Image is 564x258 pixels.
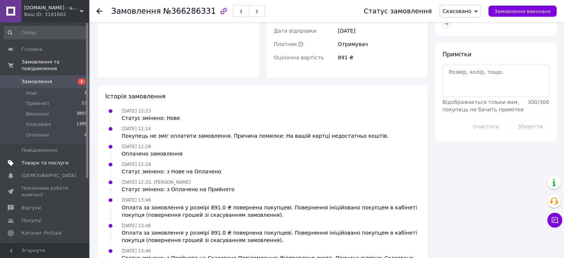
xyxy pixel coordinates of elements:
[122,223,151,228] span: [DATE] 13:46
[26,90,37,97] span: Нові
[22,205,41,211] span: Відгуки
[122,162,151,167] span: [DATE] 12:28
[122,186,234,193] div: Статус змінено: з Оплачено на Прийнято
[22,147,57,154] span: Повідомлення
[528,99,549,105] span: 300 / 300
[364,7,432,15] div: Статус замовлення
[84,132,87,138] span: 2
[122,150,182,157] div: Оплачено замовлення
[22,160,69,166] span: Товари та послуги
[122,168,221,175] div: Статус змінено: з Нове на Оплачено
[274,55,324,61] span: Оціночна вартість
[547,213,562,228] button: Чат з покупцем
[24,4,80,11] span: Tehnomagaz.com.ua - це передовий інтернет-магазин, спеціалізуючийся на продажу техніки
[26,111,49,117] span: Виконані
[122,197,151,203] span: [DATE] 13:46
[26,121,51,128] span: Скасовані
[274,28,317,34] span: Дата відправки
[105,93,165,100] span: Історія замовлення
[76,121,87,128] span: 1395
[96,7,102,15] div: Повернутися назад
[442,51,471,58] span: Примітки
[274,41,297,47] span: Платник
[122,126,151,131] span: [DATE] 12:24
[122,204,420,219] div: Оплата за замовлення у розмірі 891.0 ₴ повернена покупцеві. Повернення ініційовано покупцем в каб...
[122,180,191,185] span: [DATE] 12:32, [PERSON_NAME]
[122,108,151,114] span: [DATE] 12:23
[122,229,420,244] div: Оплата за замовлення у розмірі 891.0 ₴ повернена покупцеві. Повернення ініційовано покупцем в каб...
[22,78,52,85] span: Замовлення
[22,46,42,53] span: Головна
[26,132,49,138] span: Оплачені
[82,100,87,107] span: 23
[22,172,76,179] span: [DEMOGRAPHIC_DATA]
[4,26,88,39] input: Пошук
[442,99,524,112] span: Відображається тільки вам, покупець не бачить примітки
[488,6,557,17] button: Замовлення виконано
[122,132,389,140] div: Покупець не зміг оплатити замовлення. Причина помилки: На вашій картці недостатньо коштів.
[163,7,216,16] span: №366286331
[443,8,472,14] span: Скасовано
[122,248,151,254] span: [DATE] 13:46
[122,144,151,149] span: [DATE] 12:28
[22,217,42,224] span: Покупці
[494,9,551,14] span: Замовлення виконано
[336,37,422,51] div: Отримувач
[22,59,89,72] span: Замовлення та повідомлення
[111,7,161,16] span: Замовлення
[26,100,49,107] span: Прийняті
[336,24,422,37] div: [DATE]
[122,114,180,122] div: Статус змінено: Нове
[78,78,85,85] span: 1
[22,185,69,198] span: Показники роботи компанії
[336,51,422,64] div: 891 ₴
[76,111,87,117] span: 3893
[22,230,62,236] span: Каталог ProSale
[22,242,47,249] span: Аналітика
[84,90,87,97] span: 1
[24,11,89,18] div: Ваш ID: 3191682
